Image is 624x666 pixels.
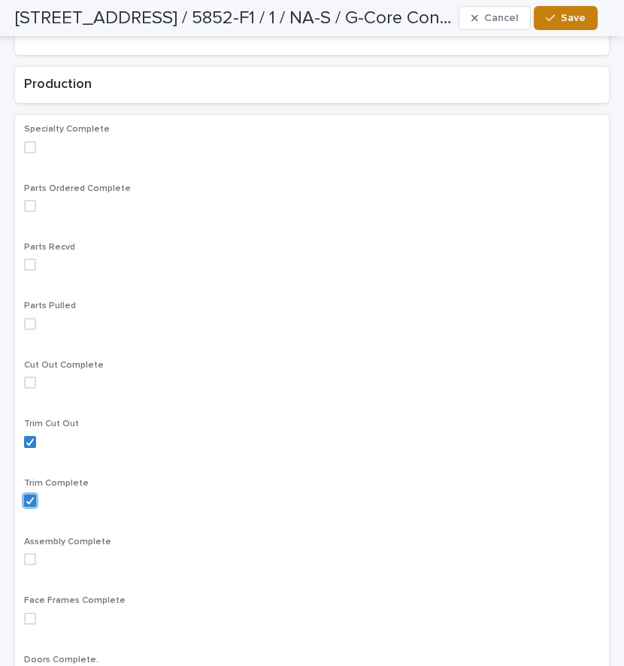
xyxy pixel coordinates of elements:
[24,419,79,428] span: Trim Cut Out
[24,76,600,94] h2: Production
[24,243,75,252] span: Parts Recvd
[459,6,531,30] button: Cancel
[24,537,111,546] span: Assembly Complete
[15,8,453,29] h2: 18 Grand Terrace / 5852-F1 / 1 / NA-S / G-Core Construction LLC / Michael Tarantino
[561,13,586,23] span: Save
[24,596,126,605] span: Face Frames Complete
[24,301,76,310] span: Parts Pulled
[24,184,131,193] span: Parts Ordered Complete
[24,479,89,488] span: Trim Complete
[24,655,98,664] span: Doors Complete.
[24,361,104,370] span: Cut Out Complete
[24,125,110,134] span: Specialty Complete
[484,13,518,23] span: Cancel
[534,6,598,30] button: Save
